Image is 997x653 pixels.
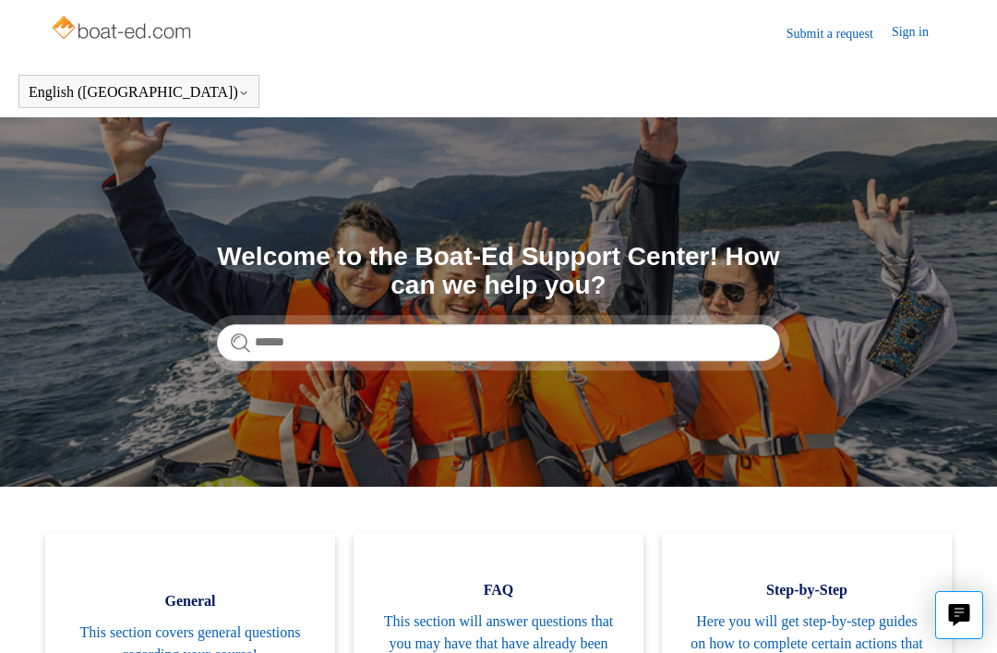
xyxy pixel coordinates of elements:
input: Search [217,324,780,361]
img: Boat-Ed Help Center home page [50,11,197,48]
button: Live chat [935,591,983,639]
a: Sign in [892,22,947,44]
span: FAQ [381,579,616,601]
a: Submit a request [787,24,892,43]
button: English ([GEOGRAPHIC_DATA]) [29,84,249,101]
span: Step-by-Step [690,579,924,601]
span: General [73,590,307,612]
h1: Welcome to the Boat-Ed Support Center! How can we help you? [217,243,780,300]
